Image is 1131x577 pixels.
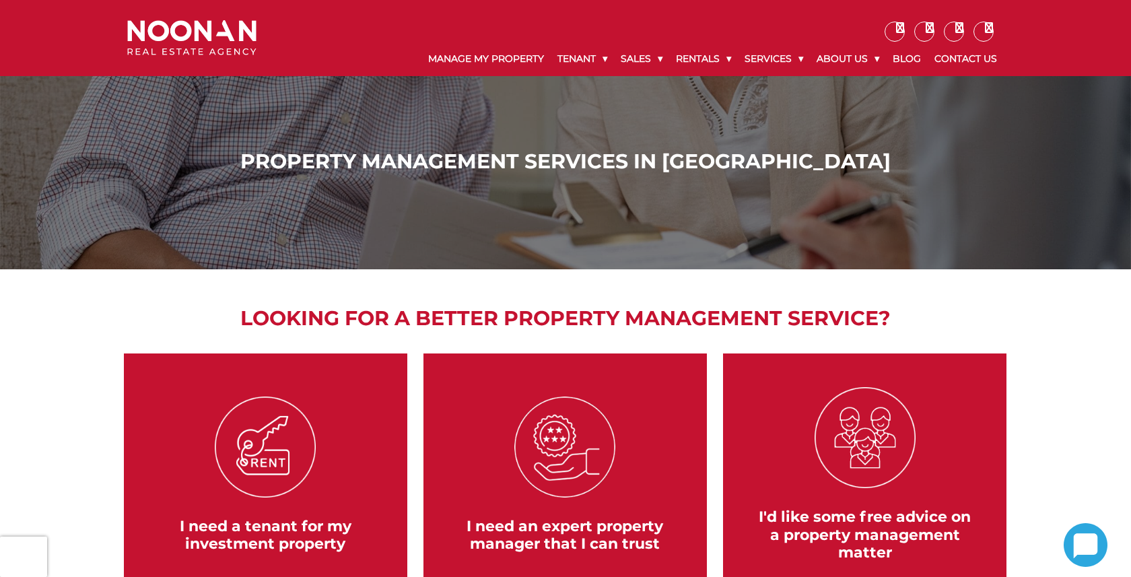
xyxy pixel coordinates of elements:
h2: Looking for a better property management service? [117,303,1015,333]
h1: Property Management Services in [GEOGRAPHIC_DATA] [131,149,1001,174]
img: Noonan Real Estate Agency [127,20,256,56]
a: Contact Us [928,42,1004,76]
a: Services [738,42,810,76]
a: Rentals [669,42,738,76]
a: Blog [886,42,928,76]
a: Tenant [551,42,614,76]
a: Sales [614,42,669,76]
a: Manage My Property [421,42,551,76]
a: About Us [810,42,886,76]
